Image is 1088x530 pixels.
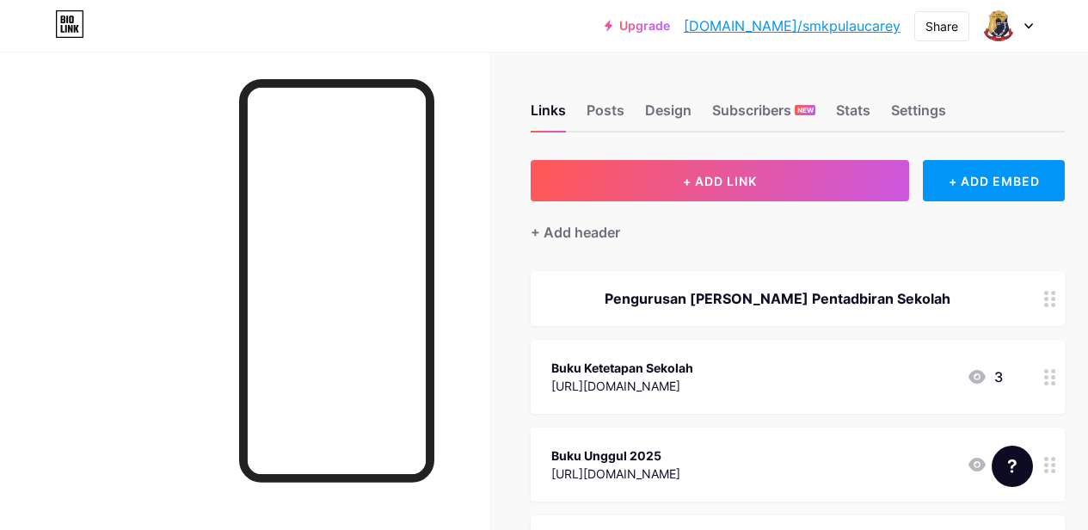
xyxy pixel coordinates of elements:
div: + ADD EMBED [923,160,1065,201]
div: Subscribers [712,100,815,131]
span: + ADD LINK [683,174,757,188]
a: [DOMAIN_NAME]/smkpulaucarey [684,15,901,36]
div: 3 [967,367,1003,387]
div: Share [925,17,958,35]
div: Buku Unggul 2025 [551,447,680,465]
div: Pengurusan [PERSON_NAME] Pentadbiran Sekolah [551,288,1003,309]
div: Design [645,100,692,131]
div: Stats [836,100,870,131]
div: 5 [967,454,1003,475]
a: Upgrade [605,19,670,33]
div: Links [531,100,566,131]
div: Buku Ketetapan Sekolah [551,359,693,377]
span: NEW [797,105,814,115]
div: Settings [891,100,946,131]
div: [URL][DOMAIN_NAME] [551,465,680,483]
img: smkpulaucarey [982,9,1015,42]
div: + Add header [531,222,620,243]
div: [URL][DOMAIN_NAME] [551,377,693,395]
button: + ADD LINK [531,160,909,201]
div: Posts [587,100,624,131]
